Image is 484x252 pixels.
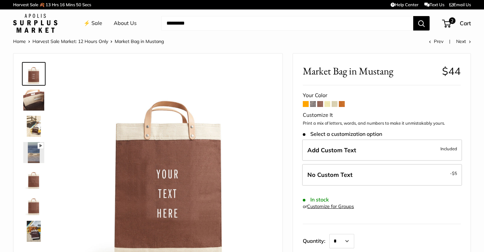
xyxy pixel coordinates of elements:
[82,2,91,7] span: Secs
[302,139,462,161] label: Add Custom Text
[307,146,356,154] span: Add Custom Text
[60,2,65,7] span: 16
[303,202,354,211] div: or
[22,141,46,164] a: Market Bag in Mustang
[52,2,59,7] span: Hrs
[13,37,164,46] nav: Breadcrumb
[442,65,461,77] span: $44
[23,63,44,84] img: Market Bag in Mustang
[303,65,437,77] span: Market Bag in Mustang
[23,195,44,216] img: Market Bag in Mustang
[413,16,430,31] button: Search
[13,14,57,33] img: Apolis: Surplus Market
[161,16,413,31] input: Search...
[46,2,51,7] span: 13
[303,91,461,100] div: Your Color
[443,18,471,29] a: 2 Cart
[23,168,44,189] img: description_Seal of authenticity printed on the backside of every bag.
[23,142,44,163] img: Market Bag in Mustang
[32,38,108,44] a: Harvest Sale Market: 12 Hours Only
[429,38,443,44] a: Prev
[452,171,457,176] span: $5
[22,62,46,86] a: Market Bag in Mustang
[450,169,457,177] span: -
[23,221,44,242] img: Market Bag in Mustang
[303,232,329,248] label: Quantity:
[424,2,444,7] a: Text Us
[23,116,44,137] img: Market Bag in Mustang
[460,20,471,27] span: Cart
[66,2,75,7] span: Mins
[307,171,353,178] span: No Custom Text
[303,131,382,137] span: Select a customization option
[76,2,81,7] span: 50
[22,88,46,112] a: Market Bag in Mustang
[303,120,461,127] p: Print a mix of letters, words, and numbers to make it unmistakably yours.
[449,2,471,7] a: Email Us
[307,203,354,209] a: Customize for Groups
[84,18,102,28] a: ⚡️ Sale
[115,38,164,44] span: Market Bag in Mustang
[22,167,46,191] a: description_Seal of authenticity printed on the backside of every bag.
[22,220,46,243] a: Market Bag in Mustang
[391,2,418,7] a: Help Center
[456,38,471,44] a: Next
[302,164,462,186] label: Leave Blank
[22,115,46,138] a: Market Bag in Mustang
[303,197,329,203] span: In stock
[449,17,455,24] span: 2
[114,18,137,28] a: About Us
[440,145,457,153] span: Included
[13,38,26,44] a: Home
[22,193,46,217] a: Market Bag in Mustang
[303,110,461,120] div: Customize It
[23,90,44,111] img: Market Bag in Mustang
